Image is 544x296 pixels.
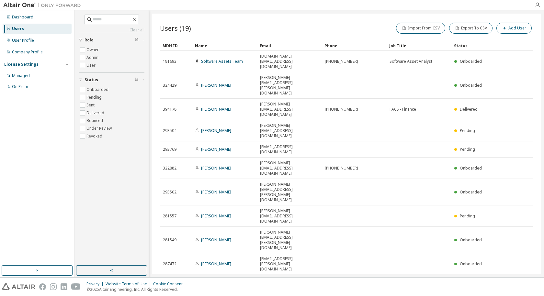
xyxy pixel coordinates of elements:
[201,147,231,152] a: [PERSON_NAME]
[460,261,482,267] span: Onboarded
[460,106,478,112] span: Delivered
[260,54,319,69] span: [DOMAIN_NAME][EMAIL_ADDRESS][DOMAIN_NAME]
[3,2,84,8] img: Altair One
[201,237,231,243] a: [PERSON_NAME]
[86,93,103,101] label: Pending
[86,61,97,69] label: User
[460,59,482,64] span: Onboarded
[86,109,106,117] label: Delivered
[390,107,416,112] span: FACS - Finance
[163,128,176,133] span: 293504
[460,128,475,133] span: Pending
[85,38,94,43] span: Role
[460,189,482,195] span: Onboarded
[12,73,30,78] div: Managed
[61,283,67,290] img: linkedin.svg
[201,213,231,219] a: [PERSON_NAME]
[12,49,43,55] div: Company Profile
[106,281,153,287] div: Website Terms of Use
[2,283,35,290] img: altair_logo.svg
[163,59,176,64] span: 181693
[153,281,187,287] div: Cookie Consent
[201,189,231,195] a: [PERSON_NAME]
[86,287,187,292] p: © 2025 Altair Engineering, Inc. All Rights Reserved.
[195,40,255,51] div: Name
[86,117,104,125] label: Bounced
[163,166,176,171] span: 322882
[396,23,445,34] button: Import From CSV
[201,106,231,112] a: [PERSON_NAME]
[460,165,482,171] span: Onboarded
[79,73,144,87] button: Status
[163,190,176,195] span: 293502
[325,166,358,171] span: [PHONE_NUMBER]
[201,261,231,267] a: [PERSON_NAME]
[325,107,358,112] span: [PHONE_NUMBER]
[135,77,139,82] span: Clear filter
[460,82,482,88] span: Onboarded
[260,75,319,96] span: [PERSON_NAME][EMAIL_ADDRESS][PERSON_NAME][DOMAIN_NAME]
[201,128,231,133] a: [PERSON_NAME]
[12,15,33,20] div: Dashboard
[201,165,231,171] a: [PERSON_NAME]
[201,59,243,64] a: Software Assets Team
[260,182,319,203] span: [PERSON_NAME][EMAIL_ADDRESS][PERSON_NAME][DOMAIN_NAME]
[86,46,100,54] label: Owner
[260,208,319,224] span: [PERSON_NAME][EMAIL_ADDRESS][DOMAIN_NAME]
[135,38,139,43] span: Clear filter
[86,125,113,132] label: Under Review
[163,40,190,51] div: MDH ID
[86,132,104,140] label: Revoked
[201,82,231,88] a: [PERSON_NAME]
[389,40,449,51] div: Job Title
[260,40,319,51] div: Email
[39,283,46,290] img: facebook.svg
[390,59,432,64] span: Software Asset Analyst
[4,62,39,67] div: License Settings
[160,24,191,33] span: Users (19)
[12,26,24,31] div: Users
[86,86,110,93] label: Onboarded
[260,123,319,138] span: [PERSON_NAME][EMAIL_ADDRESS][DOMAIN_NAME]
[260,160,319,176] span: [PERSON_NAME][EMAIL_ADDRESS][DOMAIN_NAME]
[85,77,98,82] span: Status
[260,230,319,250] span: [PERSON_NAME][EMAIL_ADDRESS][PERSON_NAME][DOMAIN_NAME]
[86,281,106,287] div: Privacy
[86,101,96,109] label: Sent
[163,147,176,152] span: 293769
[325,59,358,64] span: [PHONE_NUMBER]
[79,27,144,33] a: Clear all
[260,102,319,117] span: [PERSON_NAME][EMAIL_ADDRESS][DOMAIN_NAME]
[449,23,493,34] button: Export To CSV
[460,147,475,152] span: Pending
[12,38,34,43] div: User Profile
[163,237,176,243] span: 281549
[12,84,28,89] div: On Prem
[79,33,144,47] button: Role
[163,107,176,112] span: 394178
[163,261,176,267] span: 287472
[460,213,475,219] span: Pending
[71,283,81,290] img: youtube.svg
[260,256,319,272] span: [EMAIL_ADDRESS][PERSON_NAME][DOMAIN_NAME]
[86,54,100,61] label: Admin
[260,144,319,155] span: [EMAIL_ADDRESS][DOMAIN_NAME]
[163,83,176,88] span: 324429
[460,237,482,243] span: Onboarded
[50,283,57,290] img: instagram.svg
[454,40,499,51] div: Status
[163,214,176,219] span: 281557
[496,23,532,34] button: Add User
[324,40,384,51] div: Phone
